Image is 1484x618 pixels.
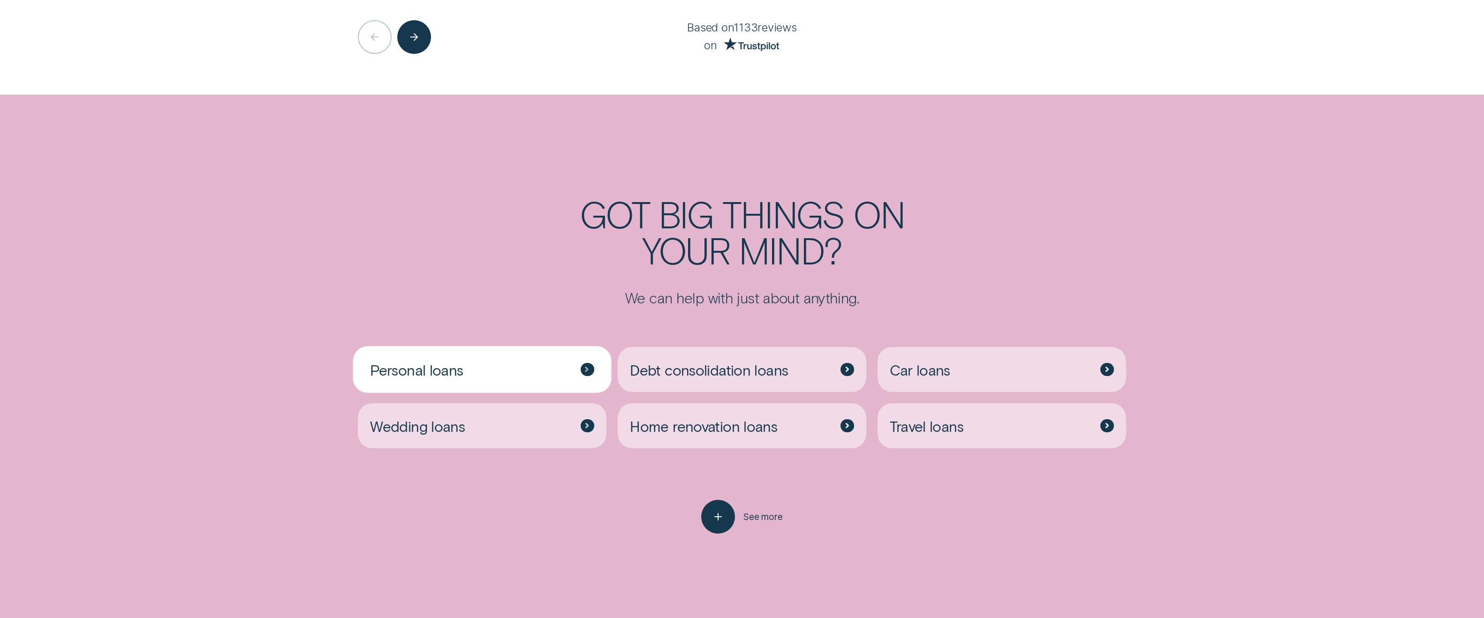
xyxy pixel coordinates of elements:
[890,361,950,379] span: Car loans
[358,347,606,392] a: Personal loans
[520,288,964,307] p: We can help with just about anything.
[701,500,782,534] button: See more
[717,39,780,51] a: Go to Trust Pilot
[553,20,931,35] p: Based on 1133 reviews
[743,511,782,522] span: See more
[630,417,777,435] span: Home renovation loans
[630,361,788,379] span: Debt consolidation loans
[878,403,1126,448] a: Travel loans
[553,20,931,51] div: Based on 1133 reviews on Trust Pilot
[397,20,431,54] button: Next button
[520,196,964,268] h2: Got big things on your mind?
[704,39,717,51] span: on
[890,417,963,435] span: Travel loans
[370,361,463,379] span: Personal loans
[618,403,866,448] a: Home renovation loans
[618,347,866,392] a: Debt consolidation loans
[358,403,606,448] a: Wedding loans
[370,417,465,435] span: Wedding loans
[878,347,1126,392] a: Car loans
